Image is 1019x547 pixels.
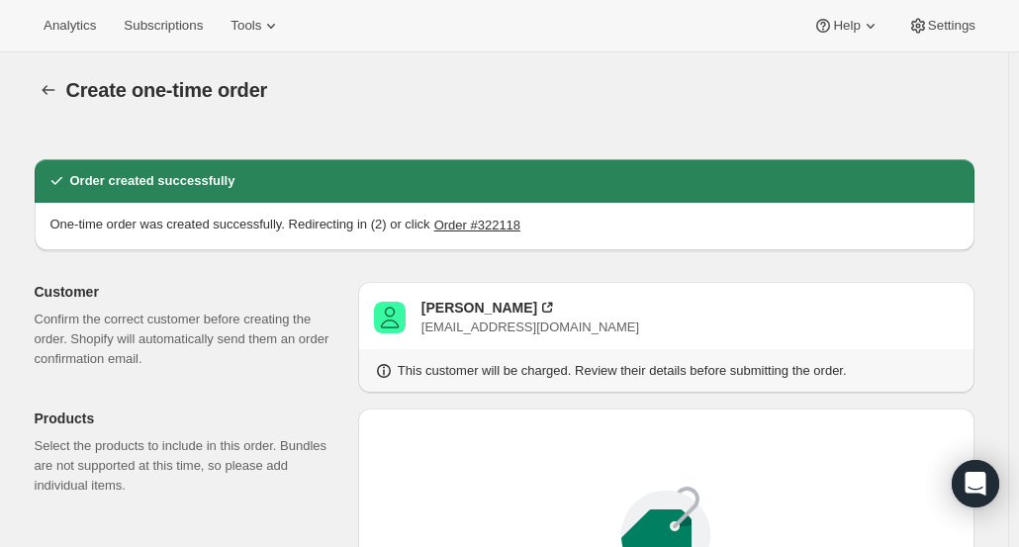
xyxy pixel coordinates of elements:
[112,12,215,40] button: Subscriptions
[44,18,96,34] span: Analytics
[35,436,342,496] p: Select the products to include in this order. Bundles are not supported at this time, so please a...
[833,18,860,34] span: Help
[35,409,342,428] p: Products
[896,12,987,40] button: Settings
[421,298,537,318] div: [PERSON_NAME]
[398,361,847,381] p: This customer will be charged. Review their details before submitting the order.
[70,171,235,191] h2: Order created successfully
[35,282,342,302] p: Customer
[374,302,406,333] span: Lindsay Ody
[928,18,975,34] span: Settings
[219,12,293,40] button: Tools
[231,18,261,34] span: Tools
[952,460,999,507] div: Open Intercom Messenger
[434,215,520,234] button: Order #322118
[50,215,430,234] p: One-time order was created successfully. Redirecting in (2) or click
[421,319,639,334] span: [EMAIL_ADDRESS][DOMAIN_NAME]
[35,310,342,369] p: Confirm the correct customer before creating the order. Shopify will automatically send them an o...
[66,79,268,101] span: Create one-time order
[32,12,108,40] button: Analytics
[124,18,203,34] span: Subscriptions
[801,12,891,40] button: Help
